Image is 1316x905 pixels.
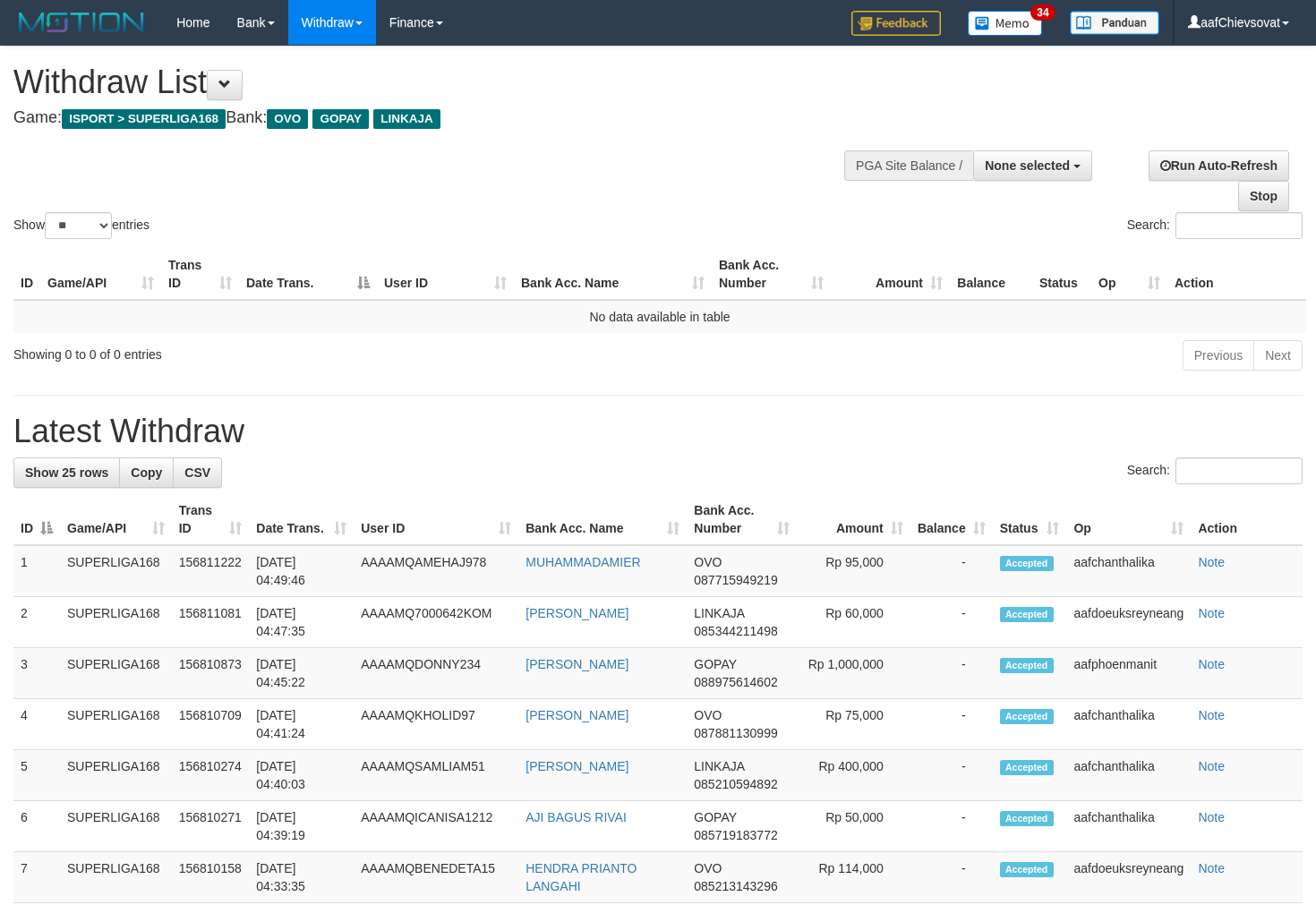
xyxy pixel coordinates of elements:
[910,545,993,597] td: -
[1066,648,1191,699] td: aafphoenmanit
[694,606,744,620] span: LINKAJA
[1030,4,1055,21] span: 34
[172,597,250,648] td: 156811081
[910,494,993,545] th: Balance: activate to sort column ascending
[267,109,308,129] span: OVO
[514,249,712,300] th: Bank Acc. Name: activate to sort column ascending
[694,810,736,824] span: GOPAY
[1066,545,1191,597] td: aafchanthalika
[60,699,172,750] td: SUPERLIGA168
[13,801,60,852] td: 6
[60,648,172,699] td: SUPERLIGA168
[797,494,910,545] th: Amount: activate to sort column ascending
[62,109,226,129] span: ISPORT > SUPERLIGA168
[1183,340,1254,371] a: Previous
[797,597,910,648] td: Rp 60,000
[526,708,628,722] a: [PERSON_NAME]
[1238,181,1289,211] a: Stop
[1253,340,1303,371] a: Next
[797,801,910,852] td: Rp 50,000
[526,759,628,773] a: [PERSON_NAME]
[45,212,112,239] select: Showentries
[518,494,687,545] th: Bank Acc. Name: activate to sort column ascending
[354,699,518,750] td: AAAAMQKHOLID97
[1070,11,1159,35] img: panduan.png
[13,494,60,545] th: ID: activate to sort column descending
[910,699,993,750] td: -
[1000,607,1054,622] span: Accepted
[526,861,637,893] a: HENDRA PRIANTO LANGAHI
[13,750,60,801] td: 5
[60,545,172,597] td: SUPERLIGA168
[1066,597,1191,648] td: aafdoeuksreyneang
[172,750,250,801] td: 156810274
[60,852,172,903] td: SUPERLIGA168
[687,494,797,545] th: Bank Acc. Number: activate to sort column ascending
[1066,699,1191,750] td: aafchanthalika
[249,545,354,597] td: [DATE] 04:49:46
[1000,556,1054,571] span: Accepted
[1198,861,1225,875] a: Note
[172,545,250,597] td: 156811222
[968,11,1043,36] img: Button%20Memo.svg
[694,777,777,791] span: Copy 085210594892 to clipboard
[249,852,354,903] td: [DATE] 04:33:35
[1175,457,1303,484] input: Search:
[249,494,354,545] th: Date Trans.: activate to sort column ascending
[1066,750,1191,801] td: aafchanthalika
[1066,494,1191,545] th: Op: activate to sort column ascending
[797,648,910,699] td: Rp 1,000,000
[354,545,518,597] td: AAAAMQAMEHAJ978
[354,750,518,801] td: AAAAMQSAMLIAM51
[312,109,369,129] span: GOPAY
[831,249,950,300] th: Amount: activate to sort column ascending
[1000,862,1054,877] span: Accepted
[249,750,354,801] td: [DATE] 04:40:03
[60,597,172,648] td: SUPERLIGA168
[1127,457,1303,484] label: Search:
[694,759,744,773] span: LINKAJA
[13,597,60,648] td: 2
[354,852,518,903] td: AAAAMQBENEDETA15
[993,494,1067,545] th: Status: activate to sort column ascending
[249,597,354,648] td: [DATE] 04:47:35
[13,64,859,100] h1: Withdraw List
[694,555,722,569] span: OVO
[40,249,161,300] th: Game/API: activate to sort column ascending
[60,494,172,545] th: Game/API: activate to sort column ascending
[694,624,777,638] span: Copy 085344211498 to clipboard
[13,300,1306,333] td: No data available in table
[249,648,354,699] td: [DATE] 04:45:22
[172,699,250,750] td: 156810709
[239,249,377,300] th: Date Trans.: activate to sort column descending
[1198,657,1225,671] a: Note
[354,801,518,852] td: AAAAMQICANISA1212
[13,338,535,363] div: Showing 0 to 0 of 0 entries
[1066,801,1191,852] td: aafchanthalika
[950,249,1032,300] th: Balance
[973,150,1092,181] button: None selected
[526,810,627,824] a: AJI BAGUS RIVAI
[1000,811,1054,826] span: Accepted
[377,249,514,300] th: User ID: activate to sort column ascending
[172,494,250,545] th: Trans ID: activate to sort column ascending
[13,699,60,750] td: 4
[712,249,831,300] th: Bank Acc. Number: activate to sort column ascending
[13,414,1303,449] h1: Latest Withdraw
[354,494,518,545] th: User ID: activate to sort column ascending
[910,648,993,699] td: -
[172,801,250,852] td: 156810271
[1091,249,1167,300] th: Op: activate to sort column ascending
[25,465,108,480] span: Show 25 rows
[184,465,210,480] span: CSV
[13,457,120,488] a: Show 25 rows
[1066,852,1191,903] td: aafdoeuksreyneang
[985,158,1070,173] span: None selected
[13,249,40,300] th: ID
[694,708,722,722] span: OVO
[910,750,993,801] td: -
[526,657,628,671] a: [PERSON_NAME]
[526,555,640,569] a: MUHAMMADAMIER
[13,852,60,903] td: 7
[910,801,993,852] td: -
